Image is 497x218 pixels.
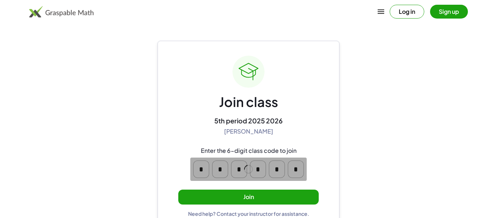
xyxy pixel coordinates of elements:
[188,210,309,217] div: Need help? Contact your instructor for assistance.
[219,94,278,111] div: Join class
[224,128,273,135] div: [PERSON_NAME]
[201,147,297,155] div: Enter the 6-digit class code to join
[430,5,468,19] button: Sign up
[390,5,424,19] button: Log in
[178,190,319,205] button: Join
[214,116,283,125] div: 5th period 2025 2026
